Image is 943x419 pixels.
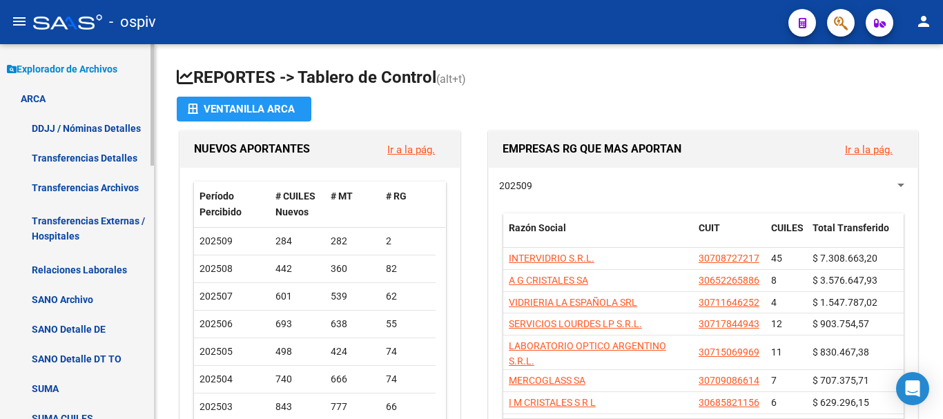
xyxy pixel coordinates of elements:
[331,344,375,360] div: 424
[200,291,233,302] span: 202507
[771,275,777,286] span: 8
[699,397,759,408] span: 30685821156
[509,222,566,233] span: Razón Social
[386,399,430,415] div: 66
[275,289,320,304] div: 601
[813,318,869,329] span: $ 903.754,57
[387,144,435,156] a: Ir a la pág.
[376,137,446,162] button: Ir a la pág.
[200,401,233,412] span: 202503
[509,340,666,367] span: LABORATORIO OPTICO ARGENTINO S.R.L.
[325,182,380,227] datatable-header-cell: # MT
[699,222,720,233] span: CUIT
[331,371,375,387] div: 666
[807,213,904,259] datatable-header-cell: Total Transferido
[200,318,233,329] span: 202506
[845,144,893,156] a: Ir a la pág.
[699,375,759,386] span: 30709086614
[200,263,233,274] span: 202508
[275,371,320,387] div: 740
[275,316,320,332] div: 693
[509,375,585,386] span: MERCOGLASS SA
[813,397,869,408] span: $ 629.296,15
[813,222,889,233] span: Total Transferido
[693,213,766,259] datatable-header-cell: CUIT
[813,297,877,308] span: $ 1.547.787,02
[331,261,375,277] div: 360
[386,233,430,249] div: 2
[11,13,28,30] mat-icon: menu
[509,275,588,286] span: A G CRISTALES SA
[386,261,430,277] div: 82
[386,289,430,304] div: 62
[200,346,233,357] span: 202505
[200,235,233,246] span: 202509
[177,97,311,121] button: Ventanilla ARCA
[177,66,921,90] h1: REPORTES -> Tablero de Control
[331,233,375,249] div: 282
[275,261,320,277] div: 442
[436,72,466,86] span: (alt+t)
[813,253,877,264] span: $ 7.308.663,20
[509,297,637,308] span: VIDRIERIA LA ESPAÑOLA SRL
[699,253,759,264] span: 30708727217
[331,316,375,332] div: 638
[331,399,375,415] div: 777
[275,191,315,217] span: # CUILES Nuevos
[771,253,782,264] span: 45
[386,316,430,332] div: 55
[699,275,759,286] span: 30652265886
[771,375,777,386] span: 7
[380,182,436,227] datatable-header-cell: # RG
[834,137,904,162] button: Ir a la pág.
[896,372,929,405] div: Open Intercom Messenger
[699,297,759,308] span: 30711646252
[499,180,532,191] span: 202509
[699,318,759,329] span: 30717844943
[275,233,320,249] div: 284
[771,397,777,408] span: 6
[386,191,407,202] span: # RG
[331,191,353,202] span: # MT
[503,213,693,259] datatable-header-cell: Razón Social
[813,347,869,358] span: $ 830.467,38
[194,142,310,155] span: NUEVOS APORTANTES
[509,318,642,329] span: SERVICIOS LOURDES LP S.R.L.
[503,142,681,155] span: EMPRESAS RG QUE MAS APORTAN
[275,399,320,415] div: 843
[109,7,156,37] span: - ospiv
[813,275,877,286] span: $ 3.576.647,93
[194,182,270,227] datatable-header-cell: Período Percibido
[200,191,242,217] span: Período Percibido
[915,13,932,30] mat-icon: person
[766,213,807,259] datatable-header-cell: CUILES
[509,397,596,408] span: I M CRISTALES S R L
[699,347,759,358] span: 30715069969
[386,344,430,360] div: 74
[509,253,594,264] span: INTERVIDRIO S.R.L.
[200,373,233,384] span: 202504
[771,297,777,308] span: 4
[813,375,869,386] span: $ 707.375,71
[771,347,782,358] span: 11
[386,371,430,387] div: 74
[188,97,300,121] div: Ventanilla ARCA
[771,222,804,233] span: CUILES
[331,289,375,304] div: 539
[7,61,117,77] span: Explorador de Archivos
[275,344,320,360] div: 498
[771,318,782,329] span: 12
[270,182,325,227] datatable-header-cell: # CUILES Nuevos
